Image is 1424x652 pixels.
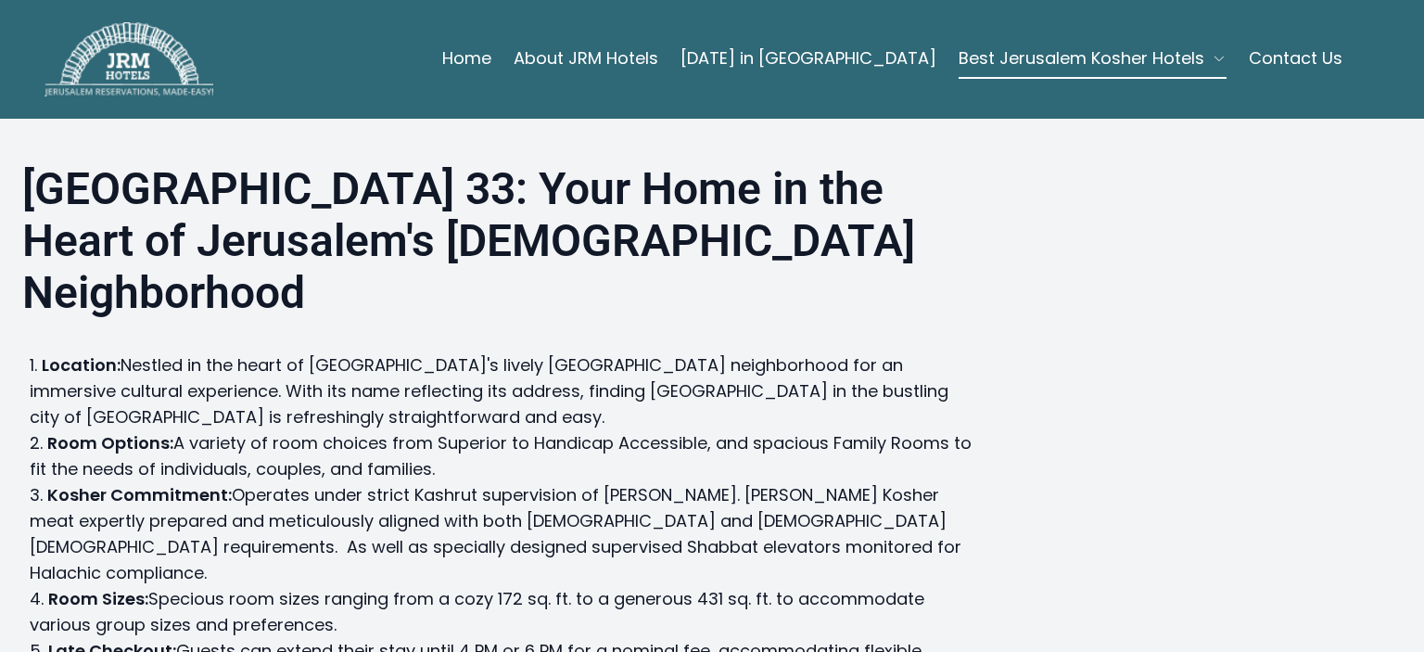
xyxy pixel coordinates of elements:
li: Operates under strict Kashrut supervision of [PERSON_NAME]. [PERSON_NAME] Kosher meat expertly pr... [30,482,972,586]
strong: Location: [42,353,121,377]
li: A variety of room choices from Superior to Handicap Accessible, and spacious Family Rooms to fit ... [30,430,972,482]
a: [DATE] in [GEOGRAPHIC_DATA] [680,40,936,77]
li: Nestled in the heart of [GEOGRAPHIC_DATA]'s lively [GEOGRAPHIC_DATA] neighborhood for an immersiv... [30,352,972,430]
strong: Kosher Commitment: [47,483,232,506]
a: Home [442,40,491,77]
a: About JRM Hotels [514,40,658,77]
li: Specious room sizes ranging from a cozy 172 sq. ft. to a generous 431 sq. ft. to accommodate vari... [30,586,972,638]
strong: [GEOGRAPHIC_DATA] 33: Your Home in the Heart of Jerusalem's [DEMOGRAPHIC_DATA] Neighborhood [22,162,915,319]
button: Best Jerusalem Kosher Hotels [959,40,1227,77]
strong: Room Sizes: [48,587,148,610]
span: Best Jerusalem Kosher Hotels [959,45,1204,71]
img: JRM Hotels [44,22,213,96]
a: Contact Us [1249,40,1342,77]
strong: Room Options: [47,431,173,454]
